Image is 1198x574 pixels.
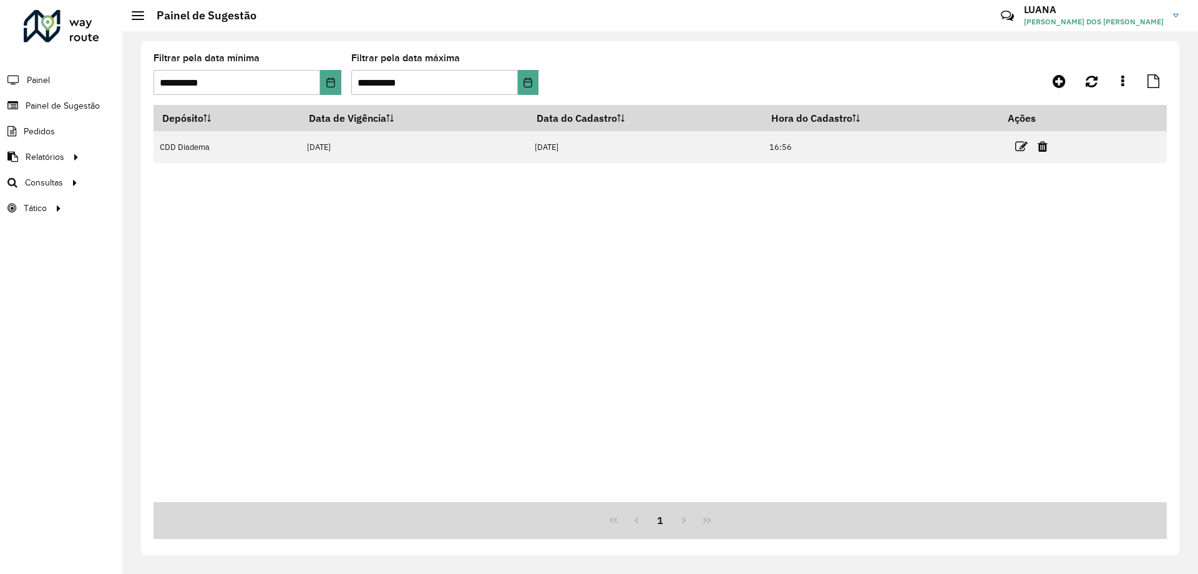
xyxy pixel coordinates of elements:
[27,74,50,87] span: Painel
[1038,138,1048,155] a: Excluir
[24,202,47,215] span: Tático
[994,2,1021,29] a: Contato Rápido
[153,131,300,163] td: CDD Diadema
[762,131,998,163] td: 16:56
[762,105,998,131] th: Hora do Cadastro
[528,105,762,131] th: Data do Cadastro
[300,131,528,163] td: [DATE]
[144,9,256,22] h2: Painel de Sugestão
[1015,138,1028,155] a: Editar
[351,51,460,66] label: Filtrar pela data máxima
[528,131,762,163] td: [DATE]
[25,176,63,189] span: Consultas
[320,70,341,95] button: Choose Date
[518,70,538,95] button: Choose Date
[24,125,55,138] span: Pedidos
[999,105,1074,131] th: Ações
[300,105,528,131] th: Data de Vigência
[26,151,64,164] span: Relatórios
[1024,16,1164,27] span: [PERSON_NAME] DOS [PERSON_NAME]
[1024,4,1164,16] h3: LUANA
[153,51,260,66] label: Filtrar pela data mínima
[153,105,300,131] th: Depósito
[26,99,100,112] span: Painel de Sugestão
[648,508,672,532] button: 1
